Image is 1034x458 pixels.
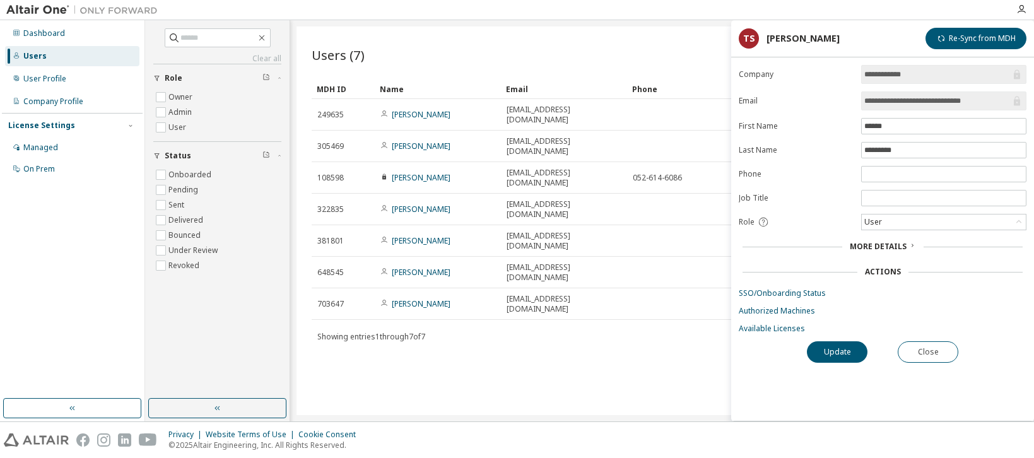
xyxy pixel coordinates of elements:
label: Pending [168,182,201,197]
a: [PERSON_NAME] [392,204,450,214]
span: 648545 [317,267,344,278]
label: Sent [168,197,187,213]
a: Authorized Machines [739,306,1026,316]
label: Delivered [168,213,206,228]
span: 322835 [317,204,344,214]
div: Cookie Consent [298,430,363,440]
span: 108598 [317,173,344,183]
label: Revoked [168,258,202,273]
span: 305469 [317,141,344,151]
div: Company Profile [23,97,83,107]
a: [PERSON_NAME] [392,267,450,278]
a: [PERSON_NAME] [392,109,450,120]
span: Role [165,73,182,83]
span: [EMAIL_ADDRESS][DOMAIN_NAME] [507,199,621,220]
a: Clear all [153,54,281,64]
button: Role [153,64,281,92]
span: [EMAIL_ADDRESS][DOMAIN_NAME] [507,105,621,125]
span: Users (7) [312,46,365,64]
a: Available Licenses [739,324,1026,334]
label: Company [739,69,854,79]
div: User [862,215,884,229]
span: Clear filter [262,73,270,83]
div: Email [506,79,622,99]
label: Job Title [739,193,854,203]
label: Last Name [739,145,854,155]
div: User Profile [23,74,66,84]
span: More Details [850,241,907,252]
span: [EMAIL_ADDRESS][DOMAIN_NAME] [507,294,621,314]
div: Users [23,51,47,61]
div: Managed [23,143,58,153]
img: facebook.svg [76,433,90,447]
label: Bounced [168,228,203,243]
div: [PERSON_NAME] [767,33,840,44]
a: [PERSON_NAME] [392,141,450,151]
a: SSO/Onboarding Status [739,288,1026,298]
span: Showing entries 1 through 7 of 7 [317,331,425,342]
button: Update [807,341,867,363]
span: 381801 [317,236,344,246]
div: Privacy [168,430,206,440]
label: Owner [168,90,195,105]
div: Actions [865,267,901,277]
div: Dashboard [23,28,65,38]
a: [PERSON_NAME] [392,172,450,183]
a: [PERSON_NAME] [392,298,450,309]
span: [EMAIL_ADDRESS][DOMAIN_NAME] [507,168,621,188]
div: Website Terms of Use [206,430,298,440]
p: © 2025 Altair Engineering, Inc. All Rights Reserved. [168,440,363,450]
label: First Name [739,121,854,131]
span: Status [165,151,191,161]
img: instagram.svg [97,433,110,447]
span: Clear filter [262,151,270,161]
div: User [862,214,1026,230]
span: 052-614-6086 [633,173,682,183]
button: Re-Sync from MDH [925,28,1026,49]
button: Status [153,142,281,170]
span: 249635 [317,110,344,120]
img: linkedin.svg [118,433,131,447]
span: [EMAIL_ADDRESS][DOMAIN_NAME] [507,231,621,251]
img: Altair One [6,4,164,16]
label: Onboarded [168,167,214,182]
div: License Settings [8,120,75,131]
label: Email [739,96,854,106]
label: Phone [739,169,854,179]
label: Admin [168,105,194,120]
span: Role [739,217,755,227]
img: youtube.svg [139,433,157,447]
div: Phone [632,79,748,99]
a: [PERSON_NAME] [392,235,450,246]
span: [EMAIL_ADDRESS][DOMAIN_NAME] [507,262,621,283]
div: TS [739,28,759,49]
div: MDH ID [317,79,370,99]
img: altair_logo.svg [4,433,69,447]
button: Close [898,341,958,363]
div: On Prem [23,164,55,174]
span: 703647 [317,299,344,309]
label: Under Review [168,243,220,258]
label: User [168,120,189,135]
div: Name [380,79,496,99]
span: [EMAIL_ADDRESS][DOMAIN_NAME] [507,136,621,156]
